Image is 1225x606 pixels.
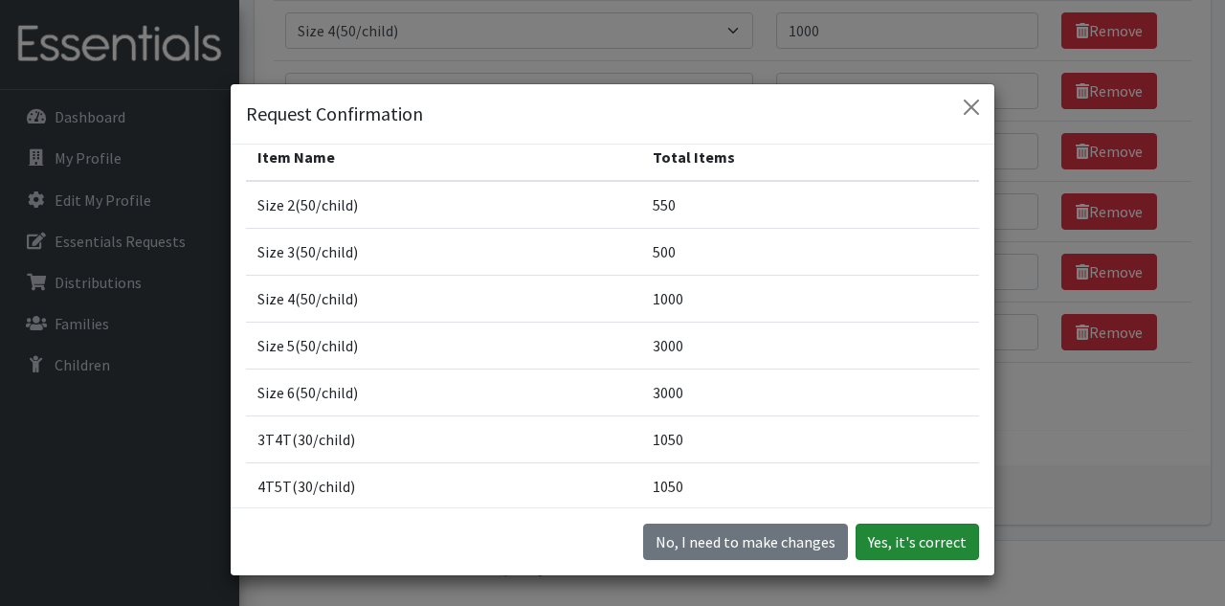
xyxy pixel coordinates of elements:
[246,462,641,509] td: 4T5T(30/child)
[246,275,641,322] td: Size 4(50/child)
[246,228,641,275] td: Size 3(50/child)
[641,369,979,415] td: 3000
[641,415,979,462] td: 1050
[641,181,979,229] td: 550
[246,133,641,181] th: Item Name
[641,133,979,181] th: Total Items
[641,275,979,322] td: 1000
[856,524,979,560] button: Yes, it's correct
[246,181,641,229] td: Size 2(50/child)
[246,369,641,415] td: Size 6(50/child)
[246,322,641,369] td: Size 5(50/child)
[246,415,641,462] td: 3T4T(30/child)
[643,524,848,560] button: No I need to make changes
[246,100,423,128] h5: Request Confirmation
[641,462,979,509] td: 1050
[641,228,979,275] td: 500
[641,322,979,369] td: 3000
[956,92,987,123] button: Close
